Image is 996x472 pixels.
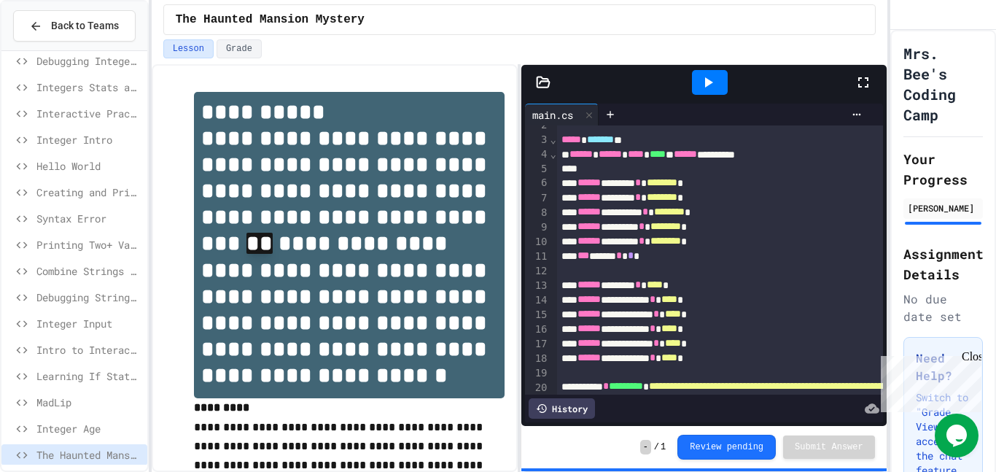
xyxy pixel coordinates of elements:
span: The Haunted Mansion Mystery [176,11,365,28]
span: Debugging Integers [36,53,141,69]
span: Debugging Strings 2 [36,290,141,305]
span: 1 [661,441,666,453]
div: 6 [525,176,549,190]
div: 11 [525,249,549,264]
div: 14 [525,293,549,308]
div: Chat with us now!Close [6,6,101,93]
span: The Haunted Mansion Mystery [36,447,141,463]
iframe: chat widget [935,414,981,457]
div: 16 [525,322,549,337]
h2: Your Progress [903,149,983,190]
div: 5 [525,162,549,177]
div: 9 [525,220,549,235]
div: History [529,398,595,419]
h3: Need Help? [916,349,970,384]
div: 4 [525,147,549,162]
div: No due date set [903,290,983,325]
span: Integer Intro [36,132,141,147]
span: Fold line [550,134,557,145]
div: [PERSON_NAME] [908,201,979,214]
span: Intro to Interactive Programs [36,342,141,357]
div: 2 [525,118,549,133]
span: Back to Teams [51,18,119,34]
span: MadLip [36,395,141,410]
span: Integer Age [36,421,141,436]
div: 15 [525,308,549,322]
div: 17 [525,337,549,352]
span: Hello World [36,158,141,174]
button: Lesson [163,39,214,58]
span: Printing Two+ Variables [36,237,141,252]
span: Combine Strings and Literals [36,263,141,279]
span: Integers Stats and Leveling [36,80,141,95]
span: - [640,440,651,454]
span: Syntax Error [36,211,141,226]
div: 7 [525,191,549,206]
button: Review pending [677,435,776,460]
span: Interactive Practice - Who Are You? [36,106,141,121]
div: 3 [525,133,549,147]
div: 10 [525,235,549,249]
h2: Assignment Details [903,244,983,285]
iframe: chat widget [875,350,981,412]
div: main.cs [525,107,580,123]
h1: Mrs. Bee's Coding Camp [903,43,983,125]
div: 20 [525,381,549,395]
span: Fold line [550,148,557,160]
button: Back to Teams [13,10,136,42]
span: Learning If Statements [36,368,141,384]
span: Submit Answer [795,441,863,453]
span: Integer Input [36,316,141,331]
div: 19 [525,366,549,381]
button: Grade [217,39,262,58]
span: / [654,441,659,453]
div: 13 [525,279,549,293]
span: Creating and Printing a String Variable [36,185,141,200]
div: 12 [525,264,549,279]
div: main.cs [525,104,599,125]
button: Submit Answer [783,436,875,459]
div: 18 [525,352,549,366]
div: 8 [525,206,549,220]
